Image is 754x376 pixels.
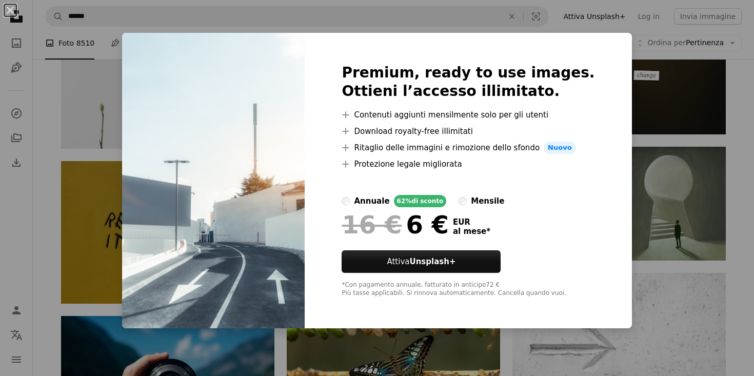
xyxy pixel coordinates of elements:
[342,211,448,238] div: 6 €
[342,109,594,121] li: Contenuti aggiunti mensilmente solo per gli utenti
[342,158,594,170] li: Protezione legale migliorata
[459,197,467,205] input: mensile
[342,250,501,273] button: AttivaUnsplash+
[342,197,350,205] input: annuale62%di sconto
[342,281,594,298] div: *Con pagamento annuale, fatturato in anticipo 72 € Più tasse applicabili. Si rinnova automaticame...
[342,142,594,154] li: Ritaglio delle immagini e rimozione dello sfondo
[342,64,594,101] h2: Premium, ready to use images. Ottieni l’accesso illimitato.
[409,257,455,266] strong: Unsplash+
[122,33,305,328] img: premium_photo-1663011337189-5e3985c4a835
[453,217,490,227] span: EUR
[354,195,389,207] div: annuale
[342,211,402,238] span: 16 €
[453,227,490,236] span: al mese *
[342,125,594,137] li: Download royalty-free illimitati
[544,142,576,154] span: Nuovo
[394,195,447,207] div: 62% di sconto
[471,195,504,207] div: mensile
